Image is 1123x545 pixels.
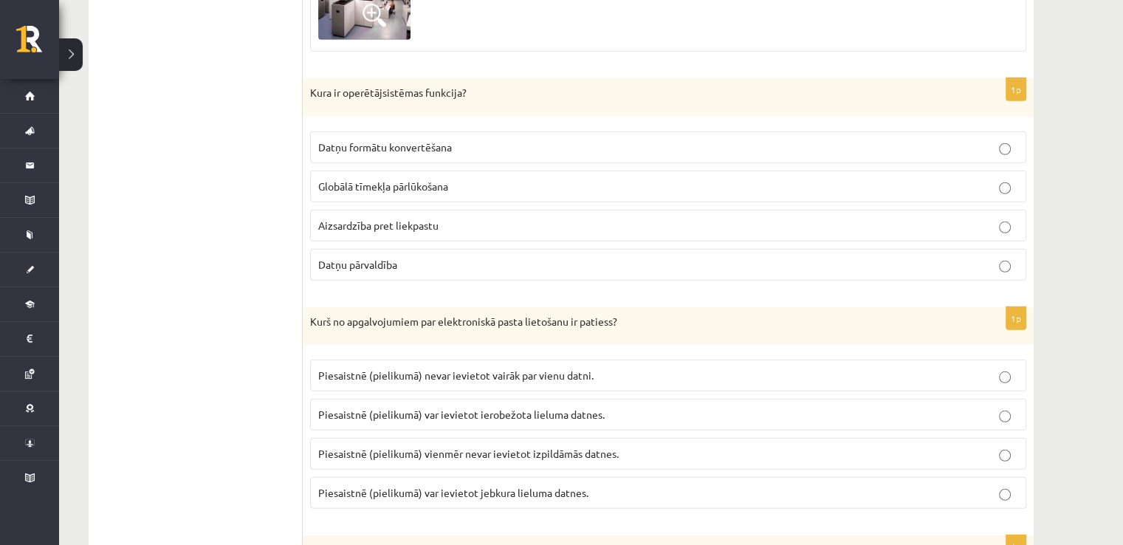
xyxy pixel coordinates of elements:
[318,486,588,499] span: Piesaistnē (pielikumā) var ievietot jebkura lieluma datnes.
[318,369,594,382] span: Piesaistnē (pielikumā) nevar ievietot vairāk par vienu datni.
[999,261,1011,272] input: Datņu pārvaldība
[999,411,1011,422] input: Piesaistnē (pielikumā) var ievietot ierobežota lieluma datnes.
[999,222,1011,233] input: Aizsardzība pret liekpastu
[318,140,452,154] span: Datņu formātu konvertēšana
[318,447,619,460] span: Piesaistnē (pielikumā) vienmēr nevar ievietot izpildāmās datnes.
[310,86,952,100] p: Kura ir operētājsistēmas funkcija?
[1006,78,1026,101] p: 1p
[999,182,1011,194] input: Globālā tīmekļa pārlūkošana
[16,26,59,63] a: Rīgas 1. Tālmācības vidusskola
[999,450,1011,462] input: Piesaistnē (pielikumā) vienmēr nevar ievietot izpildāmās datnes.
[318,179,448,193] span: Globālā tīmekļa pārlūkošana
[318,408,605,421] span: Piesaistnē (pielikumā) var ievietot ierobežota lieluma datnes.
[310,315,952,329] p: Kurš no apgalvojumiem par elektroniskā pasta lietošanu ir patiess?
[999,489,1011,501] input: Piesaistnē (pielikumā) var ievietot jebkura lieluma datnes.
[999,143,1011,155] input: Datņu formātu konvertēšana
[1006,306,1026,330] p: 1p
[318,219,439,232] span: Aizsardzība pret liekpastu
[999,371,1011,383] input: Piesaistnē (pielikumā) nevar ievietot vairāk par vienu datni.
[318,258,397,271] span: Datņu pārvaldība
